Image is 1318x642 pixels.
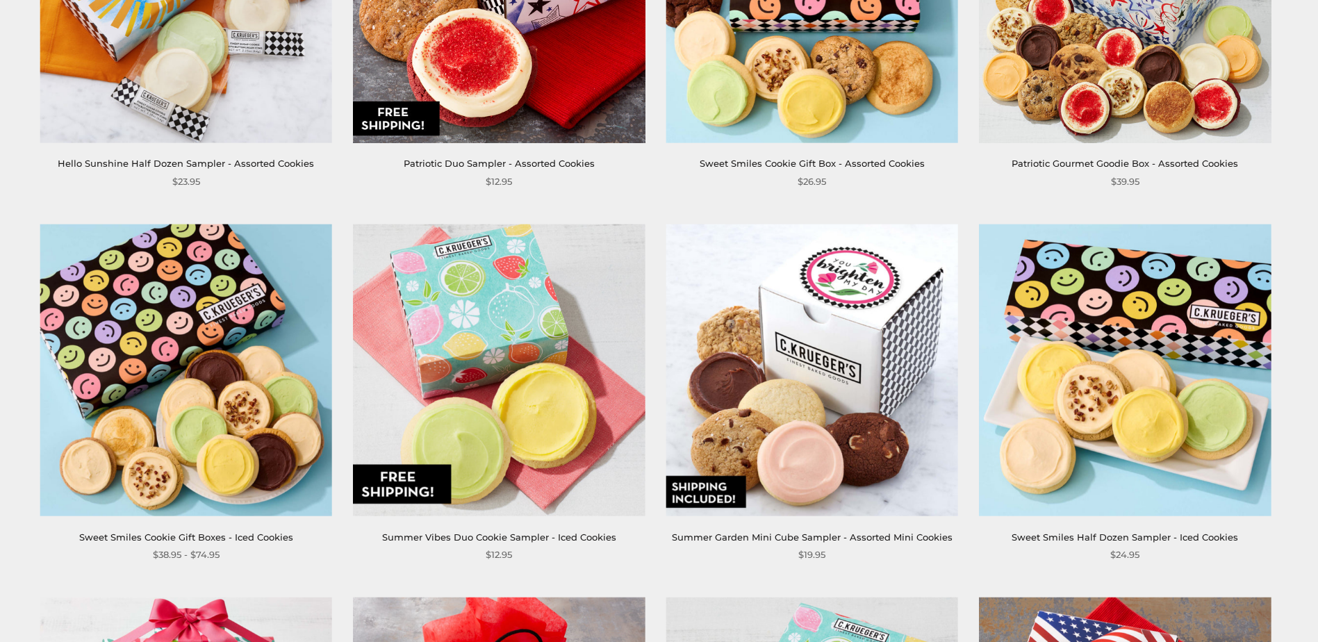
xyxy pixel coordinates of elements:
[404,158,595,169] a: Patriotic Duo Sampler - Assorted Cookies
[666,224,958,516] img: Summer Garden Mini Cube Sampler - Assorted Mini Cookies
[979,224,1271,516] img: Sweet Smiles Half Dozen Sampler - Iced Cookies
[798,174,826,189] span: $26.95
[353,224,645,516] img: Summer Vibes Duo Cookie Sampler - Iced Cookies
[1012,532,1238,543] a: Sweet Smiles Half Dozen Sampler - Iced Cookies
[58,158,314,169] a: Hello Sunshine Half Dozen Sampler - Assorted Cookies
[1110,548,1139,562] span: $24.95
[153,548,220,562] span: $38.95 - $74.95
[1012,158,1238,169] a: Patriotic Gourmet Goodie Box - Assorted Cookies
[486,548,512,562] span: $12.95
[700,158,925,169] a: Sweet Smiles Cookie Gift Box - Assorted Cookies
[172,174,200,189] span: $23.95
[672,532,953,543] a: Summer Garden Mini Cube Sampler - Assorted Mini Cookies
[11,589,144,631] iframe: Sign Up via Text for Offers
[798,548,825,562] span: $19.95
[382,532,616,543] a: Summer Vibes Duo Cookie Sampler - Iced Cookies
[40,224,332,516] img: Sweet Smiles Cookie Gift Boxes - Iced Cookies
[79,532,293,543] a: Sweet Smiles Cookie Gift Boxes - Iced Cookies
[1111,174,1139,189] span: $39.95
[486,174,512,189] span: $12.95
